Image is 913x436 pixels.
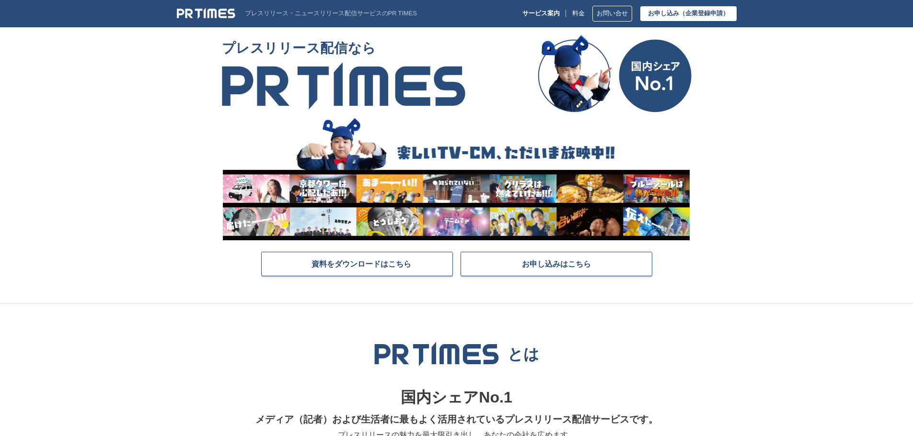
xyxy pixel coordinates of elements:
[572,10,585,17] a: 料金
[374,342,499,366] img: PR TIMES
[461,252,652,276] a: お申し込みはこちら
[261,252,453,276] a: 資料をダウンロードはこちら
[640,6,737,21] a: お申し込み（企業登録申請）
[177,8,235,19] img: PR TIMES
[222,35,465,62] span: プレスリリース配信なら
[228,385,686,410] p: 国内シェアNo.1
[538,35,692,112] img: 国内シェア No.1
[592,6,632,22] a: お問い合せ
[312,259,411,268] span: 資料をダウンロードはこちら
[222,62,465,110] img: PR TIMES
[522,10,560,17] p: サービス案内
[228,410,686,429] p: メディア（記者）および生活者に最もよく活用されているプレスリリース配信サービスです。
[679,10,729,17] span: （企業登録申請）
[222,116,690,240] img: 楽しいTV-CM、ただいま放映中!!
[245,10,417,17] p: プレスリリース・ニュースリリース配信サービスのPR TIMES
[508,345,539,363] p: とは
